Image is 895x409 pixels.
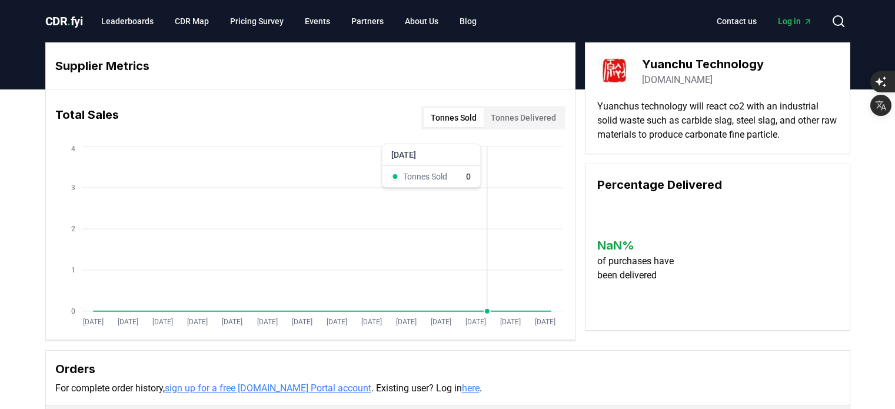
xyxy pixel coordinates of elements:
nav: Main [92,11,486,32]
a: here [462,383,480,394]
h3: NaN % [597,237,685,254]
nav: Main [707,11,822,32]
button: Tonnes Sold [424,108,484,127]
a: CDR Map [165,11,218,32]
tspan: [DATE] [83,318,104,326]
button: Tonnes Delivered [484,108,563,127]
tspan: [DATE] [326,318,347,326]
tspan: [DATE] [291,318,312,326]
tspan: 4 [71,145,75,153]
p: Yuanchus technology will react co2 with an industrial solid waste such as carbide slag, steel sla... [597,99,838,142]
h3: Yuanchu Technology [642,55,764,73]
span: . [67,14,71,28]
h3: Total Sales [55,106,119,129]
tspan: 3 [71,184,75,192]
tspan: [DATE] [430,318,451,326]
tspan: [DATE] [187,318,208,326]
p: For complete order history, . Existing user? Log in . [55,381,840,395]
a: Log in [768,11,822,32]
tspan: [DATE] [500,318,520,326]
tspan: 1 [71,266,75,274]
p: of purchases have been delivered [597,254,685,282]
tspan: [DATE] [535,318,555,326]
h3: Orders [55,360,840,378]
span: Log in [778,15,813,27]
a: Pricing Survey [221,11,293,32]
tspan: [DATE] [395,318,416,326]
img: Yuanchu Technology-logo [597,55,630,88]
a: Partners [342,11,393,32]
tspan: 0 [71,307,75,315]
a: CDR.fyi [45,13,83,29]
tspan: [DATE] [257,318,277,326]
h3: Supplier Metrics [55,57,565,75]
span: CDR fyi [45,14,83,28]
a: Leaderboards [92,11,163,32]
a: Contact us [707,11,766,32]
tspan: [DATE] [361,318,381,326]
tspan: [DATE] [465,318,485,326]
tspan: [DATE] [152,318,173,326]
a: [DOMAIN_NAME] [642,73,713,87]
h3: Percentage Delivered [597,176,838,194]
tspan: 2 [71,225,75,233]
a: Blog [450,11,486,32]
a: About Us [395,11,448,32]
tspan: [DATE] [222,318,242,326]
a: Events [295,11,340,32]
tspan: [DATE] [118,318,138,326]
a: sign up for a free [DOMAIN_NAME] Portal account [165,383,371,394]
